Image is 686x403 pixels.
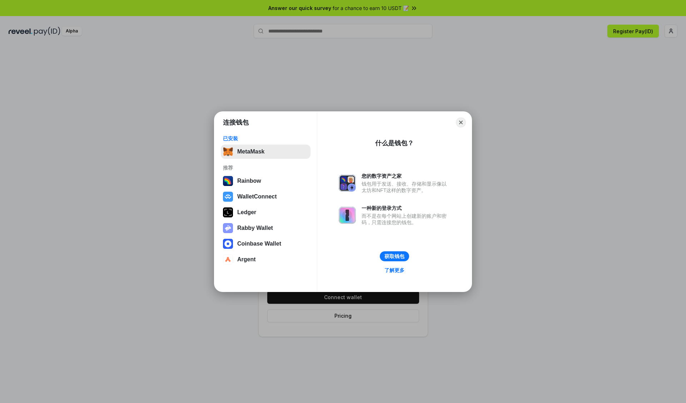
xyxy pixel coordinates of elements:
[362,173,450,179] div: 您的数字资产之家
[384,253,404,260] div: 获取钱包
[380,266,409,275] a: 了解更多
[221,190,310,204] button: WalletConnect
[362,213,450,226] div: 而不是在每个网站上创建新的账户和密码，只需连接您的钱包。
[221,221,310,235] button: Rabby Wallet
[237,148,264,155] div: MetaMask
[223,176,233,186] img: svg+xml,%3Csvg%20width%3D%22120%22%20height%3D%22120%22%20viewBox%3D%220%200%20120%20120%22%20fil...
[223,192,233,202] img: svg+xml,%3Csvg%20width%3D%2228%22%20height%3D%2228%22%20viewBox%3D%220%200%2028%2028%22%20fill%3D...
[362,181,450,193] div: 钱包用于发送、接收、存储和显示像以太坊和NFT这样的数字资产。
[237,193,277,200] div: WalletConnect
[223,207,233,217] img: svg+xml,%3Csvg%20xmlns%3D%22http%3A%2F%2Fwww.w3.org%2F2000%2Fsvg%22%20width%3D%2228%22%20height%3...
[339,175,356,192] img: svg+xml,%3Csvg%20xmlns%3D%22http%3A%2F%2Fwww.w3.org%2F2000%2Fsvg%22%20fill%3D%22none%22%20viewBox...
[223,223,233,233] img: svg+xml,%3Csvg%20xmlns%3D%22http%3A%2F%2Fwww.w3.org%2F2000%2Fsvg%22%20fill%3D%22none%22%20viewBox...
[237,256,256,263] div: Argent
[362,205,450,211] div: 一种新的登录方式
[223,147,233,157] img: svg+xml,%3Csvg%20fill%3D%22none%22%20height%3D%2233%22%20viewBox%3D%220%200%2035%2033%22%20width%...
[375,139,414,147] div: 什么是钱包？
[223,255,233,265] img: svg+xml,%3Csvg%20width%3D%2228%22%20height%3D%2228%22%20viewBox%3D%220%200%2028%2028%22%20fill%3D...
[221,205,310,220] button: Ledger
[223,165,308,171] div: 推荐
[223,239,233,249] img: svg+xml,%3Csvg%20width%3D%2228%22%20height%3D%2228%22%20viewBox%3D%220%200%2028%2028%22%20fill%3D...
[221,174,310,188] button: Rainbow
[221,252,310,267] button: Argent
[237,209,256,216] div: Ledger
[237,178,261,184] div: Rainbow
[339,207,356,224] img: svg+xml,%3Csvg%20xmlns%3D%22http%3A%2F%2Fwww.w3.org%2F2000%2Fsvg%22%20fill%3D%22none%22%20viewBox...
[384,267,404,273] div: 了解更多
[237,225,273,231] div: Rabby Wallet
[221,145,310,159] button: MetaMask
[456,117,466,127] button: Close
[237,241,281,247] div: Coinbase Wallet
[223,135,308,142] div: 已安装
[223,118,249,127] h1: 连接钱包
[221,237,310,251] button: Coinbase Wallet
[380,251,409,261] button: 获取钱包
